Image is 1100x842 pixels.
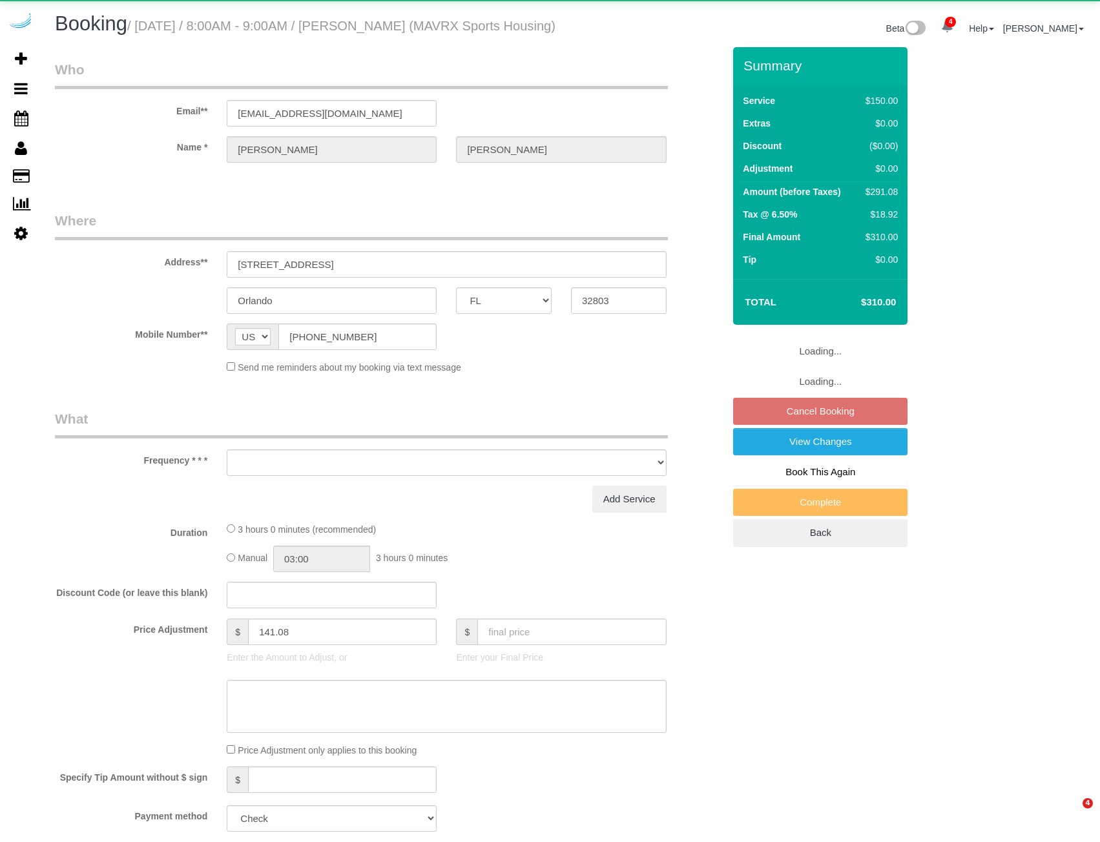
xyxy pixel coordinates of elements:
[456,619,477,645] span: $
[860,185,898,198] div: $291.08
[8,13,34,31] img: Automaid Logo
[860,117,898,130] div: $0.00
[477,619,666,645] input: final price
[278,323,437,350] input: Mobile Number**
[55,60,668,89] legend: Who
[45,522,217,539] label: Duration
[743,58,901,73] h3: Summary
[456,651,666,664] p: Enter your Final Price
[743,185,840,198] label: Amount (before Taxes)
[45,449,217,467] label: Frequency * * *
[127,19,555,33] small: / [DATE] / 8:00AM - 9:00AM / [PERSON_NAME] (MAVRX Sports Housing)
[860,94,898,107] div: $150.00
[743,253,756,266] label: Tip
[456,136,666,163] input: Last Name**
[45,619,217,636] label: Price Adjustment
[227,136,437,163] input: First Name**
[45,323,217,341] label: Mobile Number**
[227,651,437,664] p: Enter the Amount to Adjust, or
[733,458,908,486] a: Book This Again
[592,486,667,513] a: Add Service
[743,94,775,107] label: Service
[822,297,896,308] h4: $310.00
[238,362,461,373] span: Send me reminders about my booking via text message
[860,162,898,175] div: $0.00
[733,519,908,546] a: Back
[238,553,267,564] span: Manual
[571,287,667,314] input: Zip Code**
[1083,798,1093,808] span: 4
[743,139,782,152] label: Discount
[745,296,776,307] strong: Total
[376,553,448,564] span: 3 hours 0 minutes
[743,117,771,130] label: Extras
[904,21,926,37] img: New interface
[886,23,926,34] a: Beta
[743,162,793,175] label: Adjustment
[743,208,797,221] label: Tax @ 6.50%
[45,805,217,823] label: Payment method
[1056,798,1087,829] iframe: Intercom live chat
[935,13,960,41] a: 4
[733,428,908,455] a: View Changes
[227,766,248,793] span: $
[860,253,898,266] div: $0.00
[55,409,668,438] legend: What
[238,524,376,535] span: 3 hours 0 minutes (recommended)
[743,231,800,243] label: Final Amount
[860,139,898,152] div: ($0.00)
[227,619,248,645] span: $
[45,766,217,784] label: Specify Tip Amount without $ sign
[1003,23,1084,34] a: [PERSON_NAME]
[969,23,994,34] a: Help
[238,745,417,755] span: Price Adjustment only applies to this booking
[860,208,898,221] div: $18.92
[45,136,217,154] label: Name *
[860,231,898,243] div: $310.00
[45,582,217,599] label: Discount Code (or leave this blank)
[945,17,956,27] span: 4
[55,12,127,35] span: Booking
[55,211,668,240] legend: Where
